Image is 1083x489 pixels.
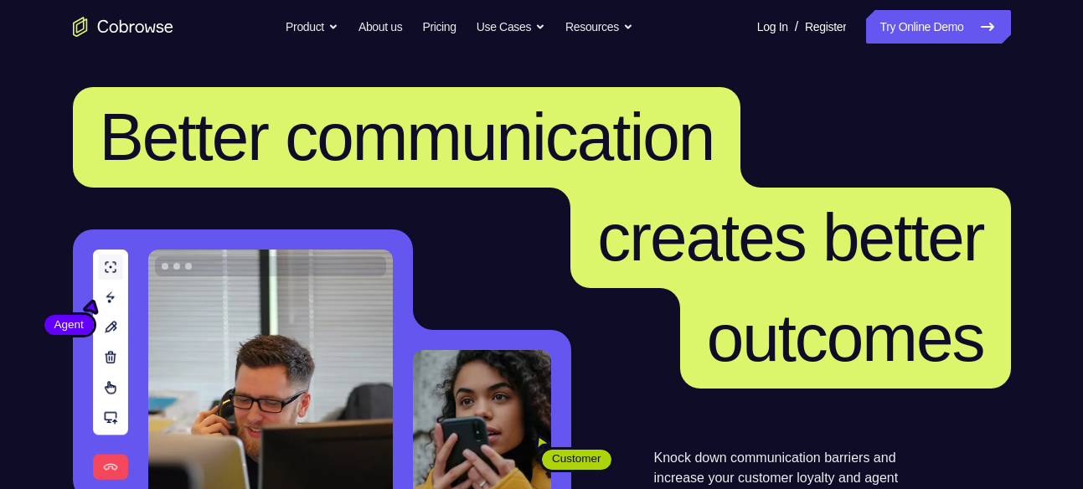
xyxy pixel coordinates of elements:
[477,10,545,44] button: Use Cases
[707,301,984,375] span: outcomes
[795,17,798,37] span: /
[358,10,402,44] a: About us
[565,10,633,44] button: Resources
[422,10,456,44] a: Pricing
[805,10,846,44] a: Register
[597,200,983,275] span: creates better
[100,100,714,174] span: Better communication
[866,10,1010,44] a: Try Online Demo
[286,10,338,44] button: Product
[757,10,788,44] a: Log In
[73,17,173,37] a: Go to the home page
